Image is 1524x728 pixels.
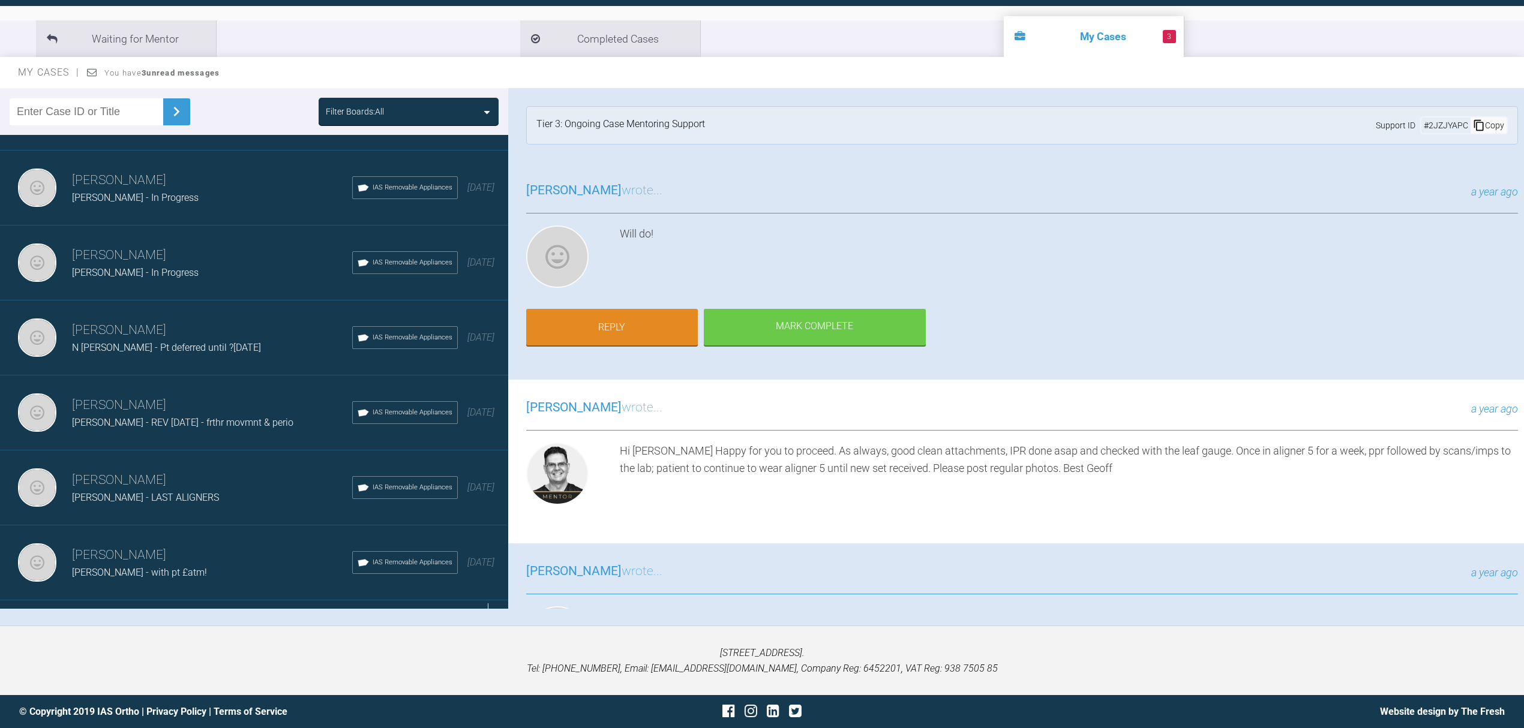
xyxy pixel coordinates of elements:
[620,606,1518,673] div: and here's the rec'd PPR
[467,407,494,418] span: [DATE]
[1376,119,1415,132] span: Support ID
[167,102,186,121] img: chevronRight.28bd32b0.svg
[72,545,352,565] h3: [PERSON_NAME]
[704,309,926,346] div: Mark Complete
[18,243,56,282] img: Nicola Bone
[18,169,56,207] img: Nicola Bone
[520,20,700,57] li: Completed Cases
[18,543,56,582] img: Nicola Bone
[620,225,1518,293] div: Will do!
[1421,119,1471,132] div: # 2JZJYAPC
[526,181,662,201] h3: wrote...
[526,309,698,346] a: Reply
[19,645,1505,676] p: [STREET_ADDRESS]. Tel: [PHONE_NUMBER], Email: [EMAIL_ADDRESS][DOMAIN_NAME], Company Reg: 6452201,...
[373,407,452,418] span: IAS Removable Appliances
[104,68,220,77] span: You have
[467,332,494,343] span: [DATE]
[72,417,293,428] span: [PERSON_NAME] - REV [DATE] - frthr movmnt & perio
[1163,30,1176,43] span: 3
[467,257,494,268] span: [DATE]
[526,183,622,197] span: [PERSON_NAME]
[72,395,352,416] h3: [PERSON_NAME]
[526,564,622,578] span: [PERSON_NAME]
[1380,706,1505,717] a: Website design by The Fresh
[373,182,452,193] span: IAS Removable Appliances
[72,170,352,191] h3: [PERSON_NAME]
[214,706,287,717] a: Terms of Service
[526,225,589,288] img: Nicola Bone
[373,557,452,568] span: IAS Removable Appliances
[326,105,384,118] div: Filter Boards: All
[526,398,662,418] h3: wrote...
[72,567,207,578] span: [PERSON_NAME] - with pt £atm!
[72,320,352,341] h3: [PERSON_NAME]
[536,116,705,134] div: Tier 3: Ongoing Case Mentoring Support
[1471,185,1518,198] span: a year ago
[526,561,662,582] h3: wrote...
[467,182,494,193] span: [DATE]
[1004,16,1184,57] li: My Cases
[18,468,56,507] img: Nicola Bone
[526,400,622,414] span: [PERSON_NAME]
[72,267,199,278] span: [PERSON_NAME] - In Progress
[10,98,163,125] input: Enter Case ID or Title
[373,332,452,343] span: IAS Removable Appliances
[19,704,514,720] div: © Copyright 2019 IAS Ortho | |
[146,706,206,717] a: Privacy Policy
[467,482,494,493] span: [DATE]
[72,492,219,503] span: [PERSON_NAME] - LAST ALIGNERS
[18,318,56,357] img: Nicola Bone
[1471,402,1518,415] span: a year ago
[72,342,261,353] span: N [PERSON_NAME] - Pt deferred until ?[DATE]
[373,257,452,268] span: IAS Removable Appliances
[72,470,352,491] h3: [PERSON_NAME]
[36,20,216,57] li: Waiting for Mentor
[467,556,494,568] span: [DATE]
[18,393,56,432] img: Nicola Bone
[72,192,199,203] span: [PERSON_NAME] - In Progress
[72,245,352,266] h3: [PERSON_NAME]
[142,68,220,77] strong: 3 unread messages
[526,443,589,505] img: Geoff Stone
[373,482,452,493] span: IAS Removable Appliances
[620,443,1518,510] div: Hi [PERSON_NAME] Happy for you to proceed. As always, good clean attachments, IPR done asap and c...
[18,67,80,78] span: My Cases
[1471,118,1507,133] div: Copy
[1471,566,1518,579] span: a year ago
[526,606,589,669] img: Nicola Bone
